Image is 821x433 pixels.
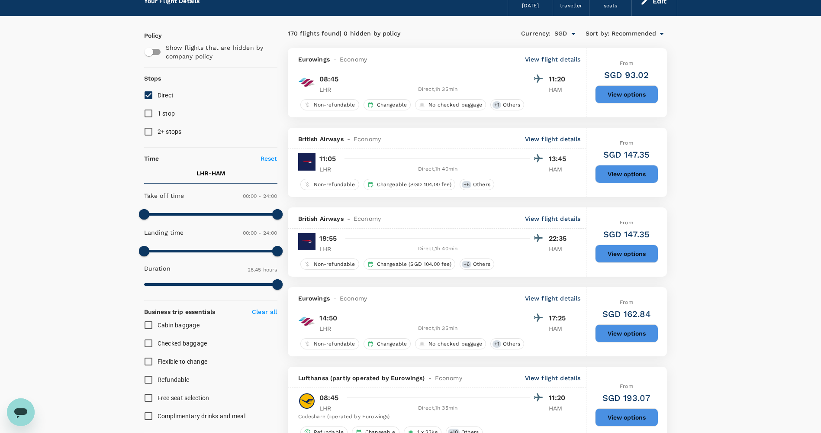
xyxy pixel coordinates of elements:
span: 00:00 - 24:00 [243,230,277,236]
div: No checked baggage [415,99,486,110]
iframe: Button to launch messaging window [7,398,35,426]
div: seats [604,2,618,10]
div: No checked baggage [415,338,486,349]
span: Recommended [612,29,657,39]
p: Take off time [144,191,184,200]
p: LHR - HAM [196,169,225,178]
span: Changeable [373,340,411,348]
img: EW [298,74,316,91]
div: +6Others [460,259,494,270]
img: LH [298,392,316,410]
button: View options [595,165,658,183]
div: +6Others [460,179,494,190]
span: From [620,60,633,66]
span: From [620,383,633,389]
p: 19:55 [319,233,337,244]
img: BA [298,233,316,250]
span: - [425,374,435,382]
p: Reset [261,154,277,163]
span: + 1 [493,340,501,348]
span: Changeable [373,101,411,109]
div: 170 flights found | 0 hidden by policy [288,29,477,39]
span: From [620,140,633,146]
span: 00:00 - 24:00 [243,193,277,199]
div: traveller [560,2,582,10]
span: Cabin baggage [158,322,200,329]
div: Changeable (SGD 104.00 fee) [364,259,455,270]
span: Non-refundable [310,101,359,109]
span: From [620,220,633,226]
div: +1Others [490,338,524,349]
span: Lufthansa (partly operated by Eurowings) [298,374,425,382]
p: Duration [144,264,171,273]
p: LHR [319,85,341,94]
span: Changeable (SGD 104.00 fee) [373,181,455,188]
img: EW [298,313,316,330]
span: Economy [435,374,462,382]
div: Non-refundable [300,179,359,190]
span: - [344,214,354,223]
button: View options [595,245,658,263]
span: Others [470,261,494,268]
span: Economy [340,55,367,64]
div: Direct , 1h 40min [346,165,530,174]
button: View options [595,408,658,427]
p: 13:45 [549,154,570,164]
p: 17:25 [549,313,570,323]
span: British Airways [298,135,344,143]
span: 2+ stops [158,128,182,135]
span: Others [470,181,494,188]
p: 11:05 [319,154,336,164]
span: + 6 [462,261,471,268]
div: Changeable [364,338,411,349]
p: View flight details [525,294,581,303]
button: Open [567,28,580,40]
span: - [344,135,354,143]
p: HAM [549,324,570,333]
div: Direct , 1h 40min [346,245,530,253]
div: Direct , 1h 35min [346,324,530,333]
button: View options [595,324,658,343]
p: Landing time [144,228,184,237]
p: View flight details [525,374,581,382]
span: Changeable (SGD 104.00 fee) [373,261,455,268]
span: Economy [340,294,367,303]
p: LHR [319,324,341,333]
h6: SGD 93.02 [604,68,649,82]
span: Non-refundable [310,340,359,348]
button: View options [595,85,658,103]
div: Changeable (SGD 104.00 fee) [364,179,455,190]
span: Others [499,340,524,348]
span: Free seat selection [158,394,209,401]
div: Changeable [364,99,411,110]
p: 14:50 [319,313,338,323]
span: Flexible to change [158,358,208,365]
span: Others [499,101,524,109]
span: - [330,55,340,64]
p: 11:20 [549,74,570,84]
span: 28.45 hours [248,267,277,273]
span: Non-refundable [310,261,359,268]
p: Show flights that are hidden by company policy [166,43,271,61]
p: Time [144,154,159,163]
span: Currency : [521,29,551,39]
p: Policy [144,31,152,40]
div: Direct , 1h 35min [346,404,530,413]
span: Checked baggage [158,340,207,347]
div: Non-refundable [300,99,359,110]
p: View flight details [525,214,581,223]
span: Refundable [158,376,190,383]
span: Sort by : [586,29,609,39]
p: HAM [549,245,570,253]
span: Complimentary drinks and meal [158,413,245,420]
span: + 6 [462,181,471,188]
p: View flight details [525,55,581,64]
span: Eurowings [298,55,330,64]
div: Direct , 1h 35min [346,85,530,94]
p: 08:45 [319,74,339,84]
img: BA [298,153,316,171]
span: Non-refundable [310,181,359,188]
p: LHR [319,165,341,174]
span: From [620,299,633,305]
strong: Stops [144,75,161,82]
